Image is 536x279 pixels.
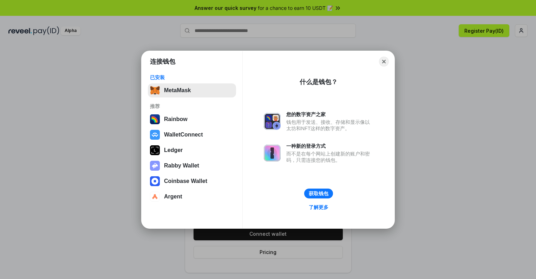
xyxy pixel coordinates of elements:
div: Rabby Wallet [164,163,199,169]
button: Rainbow [148,112,236,126]
img: svg+xml,%3Csvg%20width%3D%2228%22%20height%3D%2228%22%20viewBox%3D%220%200%2028%2028%22%20fill%3D... [150,192,160,202]
img: svg+xml,%3Csvg%20fill%3D%22none%22%20height%3D%2233%22%20viewBox%3D%220%200%2035%2033%22%20width%... [150,85,160,95]
div: 您的数字资产之家 [286,111,373,118]
img: svg+xml,%3Csvg%20width%3D%22120%22%20height%3D%22120%22%20viewBox%3D%220%200%20120%20120%22%20fil... [150,114,160,124]
img: svg+xml,%3Csvg%20xmlns%3D%22http%3A%2F%2Fwww.w3.org%2F2000%2Fsvg%22%20fill%3D%22none%22%20viewBox... [264,113,281,130]
button: WalletConnect [148,128,236,142]
div: Rainbow [164,116,188,122]
button: Argent [148,190,236,204]
img: svg+xml,%3Csvg%20width%3D%2228%22%20height%3D%2228%22%20viewBox%3D%220%200%2028%2028%22%20fill%3D... [150,176,160,186]
button: Coinbase Wallet [148,174,236,188]
h1: 连接钱包 [150,57,175,66]
div: MetaMask [164,87,191,94]
img: svg+xml,%3Csvg%20xmlns%3D%22http%3A%2F%2Fwww.w3.org%2F2000%2Fsvg%22%20width%3D%2228%22%20height%3... [150,145,160,155]
div: Argent [164,194,182,200]
div: Coinbase Wallet [164,178,207,184]
div: 钱包用于发送、接收、存储和显示像以太坊和NFT这样的数字资产。 [286,119,373,132]
div: 已安装 [150,74,234,81]
button: MetaMask [148,83,236,97]
div: 了解更多 [309,204,328,210]
button: 获取钱包 [304,189,333,198]
button: Rabby Wallet [148,159,236,173]
button: Ledger [148,143,236,157]
img: svg+xml,%3Csvg%20xmlns%3D%22http%3A%2F%2Fwww.w3.org%2F2000%2Fsvg%22%20fill%3D%22none%22%20viewBox... [150,161,160,171]
div: 而不是在每个网站上创建新的账户和密码，只需连接您的钱包。 [286,151,373,163]
button: Close [379,57,389,66]
img: svg+xml,%3Csvg%20xmlns%3D%22http%3A%2F%2Fwww.w3.org%2F2000%2Fsvg%22%20fill%3D%22none%22%20viewBox... [264,145,281,161]
div: 一种新的登录方式 [286,143,373,149]
img: svg+xml,%3Csvg%20width%3D%2228%22%20height%3D%2228%22%20viewBox%3D%220%200%2028%2028%22%20fill%3D... [150,130,160,140]
div: WalletConnect [164,132,203,138]
div: 推荐 [150,103,234,109]
div: 获取钱包 [309,190,328,197]
div: Ledger [164,147,183,153]
a: 了解更多 [305,203,333,212]
div: 什么是钱包？ [300,78,338,86]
